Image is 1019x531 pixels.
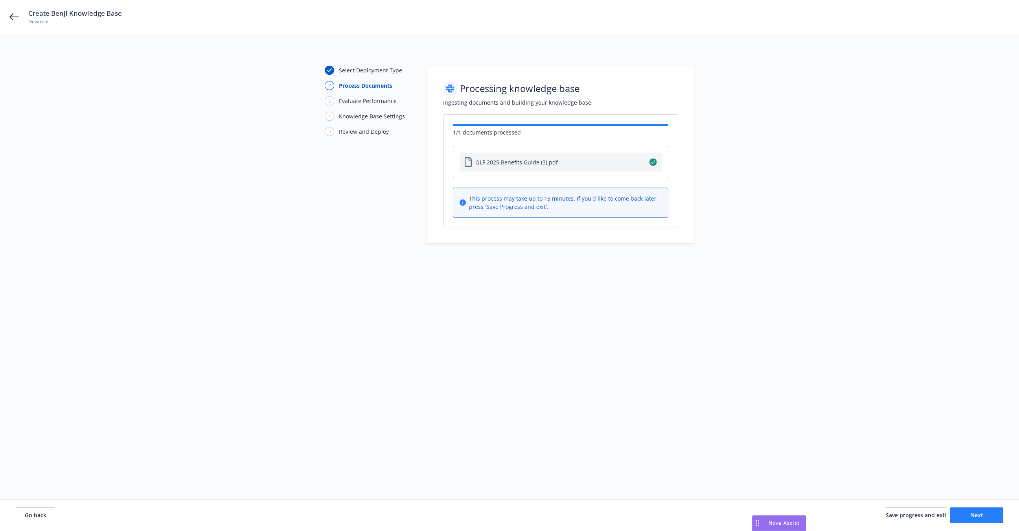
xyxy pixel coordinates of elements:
div: Evaluate Performance [339,97,397,105]
div: Process Documents [339,81,392,90]
div: 2 [325,81,334,90]
span: Save progress and exit [886,511,947,519]
span: QLF 2025 Benefits Guide (3).pdf [475,158,558,166]
span: Newfront [28,18,122,25]
button: Go back [16,507,55,523]
button: Nova Assist [752,515,806,531]
h1: Processing knowledge base [460,82,579,95]
span: Go back [25,511,46,519]
div: 3 [325,96,334,105]
h2: Ingesting documents and building your knowledge base [443,98,678,107]
div: Select Deployment Type [339,66,402,74]
span: Nova Assist [769,520,800,526]
button: Save progress and exit [886,507,947,523]
span: This process may take up to 15 minutes. If you'd like to come back later, press 'Save Progress an... [469,194,662,211]
button: Next [950,507,1003,523]
div: Drag to move [752,516,762,531]
div: Knowledge Base Settings [339,112,405,120]
div: 5 [325,127,334,136]
div: 4 [325,112,334,121]
span: 1/1 documents processed [453,128,521,136]
span: Create Benji Knowledge Base [28,9,122,18]
span: Next [970,511,983,519]
div: Review and Deploy [339,127,389,136]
